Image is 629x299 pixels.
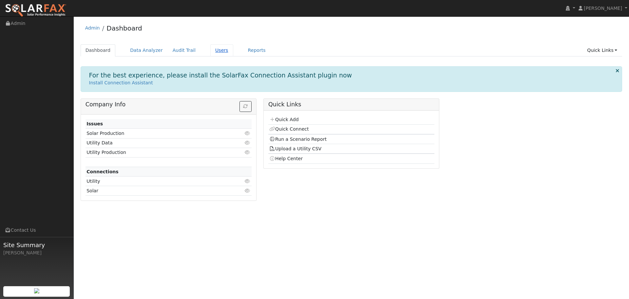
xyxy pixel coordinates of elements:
[34,288,39,293] img: retrieve
[125,44,168,56] a: Data Analyzer
[268,101,434,108] h5: Quick Links
[85,25,100,31] a: Admin
[210,44,233,56] a: Users
[245,179,251,183] i: Click to view
[86,101,252,108] h5: Company Info
[81,44,116,56] a: Dashboard
[269,156,303,161] a: Help Center
[106,24,142,32] a: Dashboard
[3,241,70,249] span: Site Summary
[269,137,327,142] a: Run a Scenario Report
[89,80,153,85] a: Install Connection Assistant
[582,44,622,56] a: Quick Links
[86,129,225,138] td: Solar Production
[243,44,271,56] a: Reports
[269,146,321,151] a: Upload a Utility CSV
[5,4,67,17] img: SolarFax
[86,177,225,186] td: Utility
[245,131,251,136] i: Click to view
[86,121,103,126] strong: Issues
[86,148,225,157] td: Utility Production
[89,72,352,79] h1: For the best experience, please install the SolarFax Connection Assistant plugin now
[86,169,119,174] strong: Connections
[584,6,622,11] span: [PERSON_NAME]
[86,138,225,148] td: Utility Data
[168,44,200,56] a: Audit Trail
[245,150,251,155] i: Click to view
[245,188,251,193] i: Click to view
[269,117,298,122] a: Quick Add
[245,140,251,145] i: Click to view
[3,249,70,256] div: [PERSON_NAME]
[269,126,309,132] a: Quick Connect
[86,186,225,196] td: Solar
